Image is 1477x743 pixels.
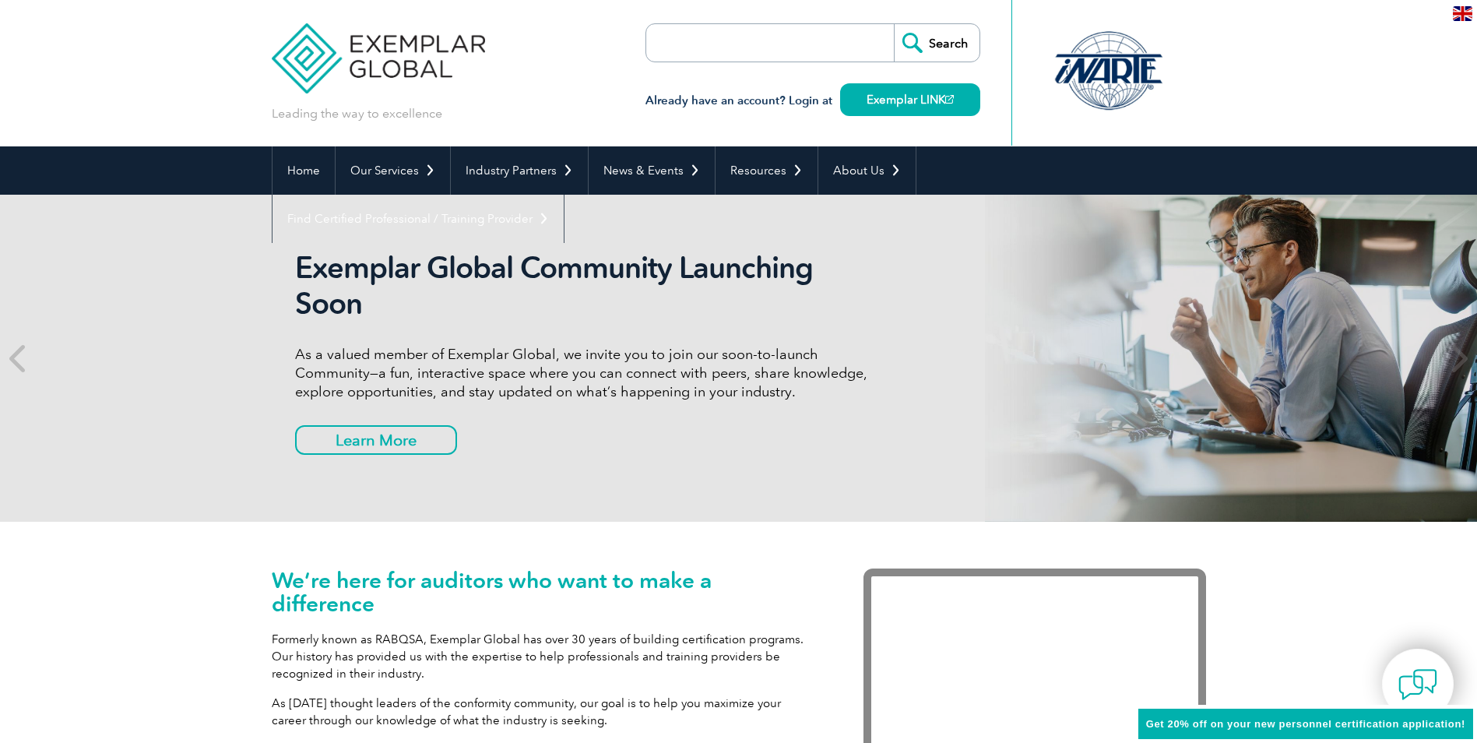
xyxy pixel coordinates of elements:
h2: Exemplar Global Community Launching Soon [295,250,879,322]
a: Find Certified Professional / Training Provider [273,195,564,243]
a: Learn More [295,425,457,455]
img: en [1453,6,1472,21]
a: About Us [818,146,916,195]
a: Exemplar LINK [840,83,980,116]
img: open_square.png [945,95,954,104]
a: Resources [716,146,818,195]
a: Our Services [336,146,450,195]
span: Get 20% off on your new personnel certification application! [1146,718,1465,730]
h1: We’re here for auditors who want to make a difference [272,569,817,615]
img: contact-chat.png [1398,665,1437,704]
p: As [DATE] thought leaders of the conformity community, our goal is to help you maximize your care... [272,695,817,729]
a: News & Events [589,146,715,195]
a: Industry Partners [451,146,588,195]
p: As a valued member of Exemplar Global, we invite you to join our soon-to-launch Community—a fun, ... [295,345,879,401]
p: Leading the way to excellence [272,105,442,122]
input: Search [894,24,979,62]
p: Formerly known as RABQSA, Exemplar Global has over 30 years of building certification programs. O... [272,631,817,682]
h3: Already have an account? Login at [645,91,980,111]
a: Home [273,146,335,195]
